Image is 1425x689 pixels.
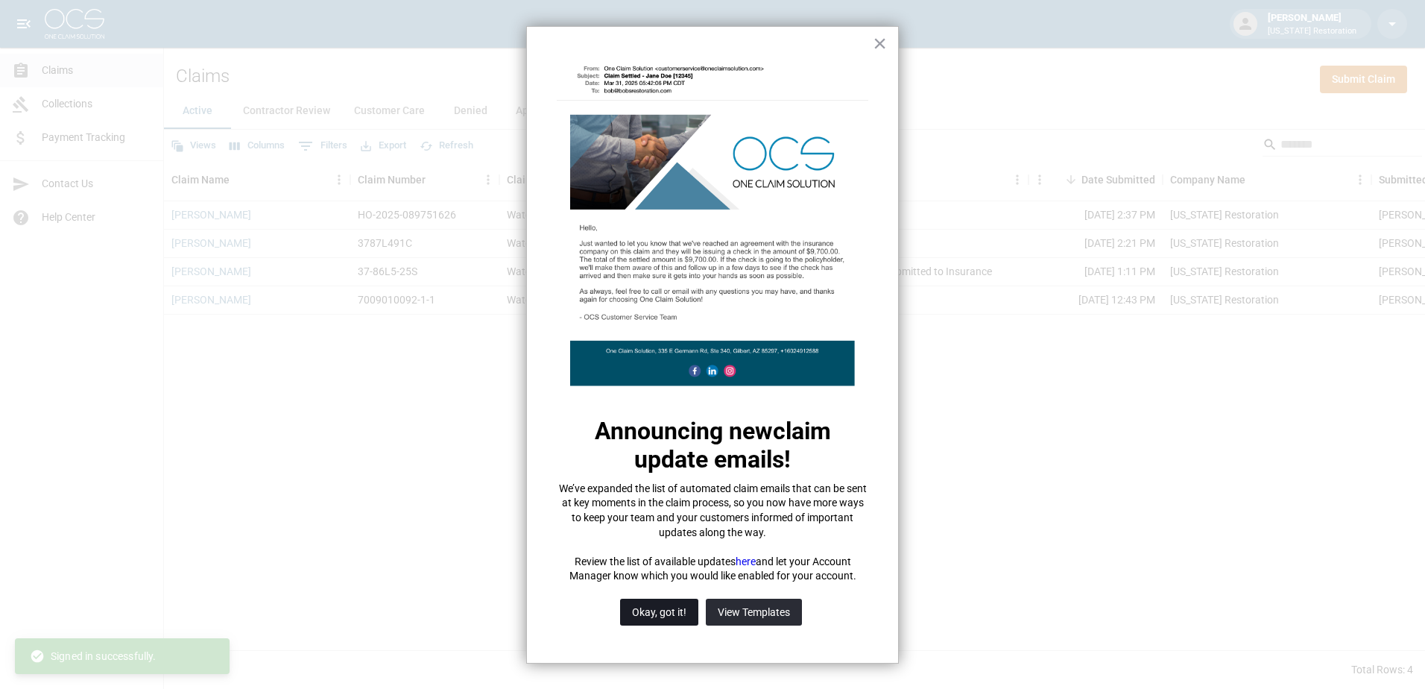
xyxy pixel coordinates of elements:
[595,417,773,445] span: Announcing new
[634,417,837,474] strong: claim update emails
[620,599,698,626] button: Okay, got it!
[784,445,791,474] span: !
[873,31,887,55] button: Close
[575,556,736,567] span: Review the list of available updates
[736,556,756,567] a: here
[706,599,802,626] button: View Templates
[557,482,868,540] p: We’ve expanded the list of automated claim emails that can be sent at key moments in the claim pr...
